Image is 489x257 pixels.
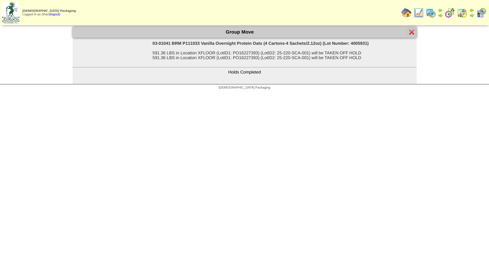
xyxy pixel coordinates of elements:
[73,70,417,74] div: Holds Completed
[476,8,486,18] img: calendarcustomer.gif
[2,2,20,23] img: zoroco-logo-small.webp
[401,8,412,18] img: home.gif
[469,13,474,18] img: arrowright.gif
[426,8,436,18] img: calendarprod.gif
[438,13,443,18] img: arrowright.gif
[445,8,455,18] img: calendarblend.gif
[153,41,369,46] span: 03-01041 BRM P111033 Vanilla Overnight Protein Oats (4 Cartons-4 Sachets/2.12oz) (Lot Number: 400...
[409,29,414,35] img: error.gif
[469,8,474,13] img: arrowleft.gif
[457,8,467,18] img: calendarinout.gif
[22,9,76,16] span: Logged in as Dhart
[438,8,443,13] img: arrowleft.gif
[22,9,76,13] span: [DEMOGRAPHIC_DATA] Packaging
[73,27,417,38] div: Group Move
[219,86,270,90] span: [DEMOGRAPHIC_DATA] Packaging
[153,41,417,60] div: 591.36 LBS in Location XFLOOR (LotID1: PO16227393) (LotID2: 25-220-SCA-001) will be TAKEN OFF HOL...
[50,13,60,16] a: (logout)
[413,8,424,18] img: line_graph.gif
